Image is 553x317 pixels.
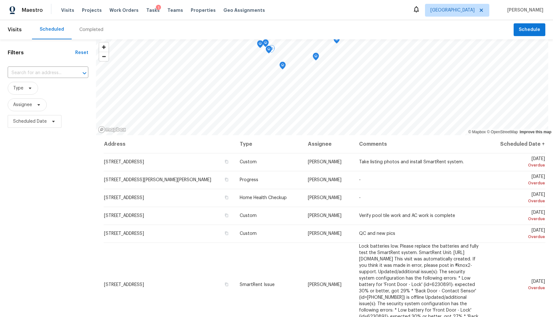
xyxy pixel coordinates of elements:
[492,234,545,240] div: Overdue
[492,228,545,240] span: [DATE]
[487,130,518,134] a: OpenStreetMap
[505,7,543,13] span: [PERSON_NAME]
[79,27,103,33] div: Completed
[8,50,75,56] h1: Filters
[240,282,275,287] span: SmartRent Issue
[104,196,144,200] span: [STREET_ADDRESS]
[492,180,545,186] div: Overdue
[146,8,160,12] span: Tasks
[13,102,32,108] span: Assignee
[40,26,64,33] div: Scheduled
[240,178,258,182] span: Progress
[104,213,144,218] span: [STREET_ADDRESS]
[240,231,257,236] span: Custom
[8,23,22,37] span: Visits
[492,162,545,168] div: Overdue
[167,7,183,13] span: Teams
[308,231,341,236] span: [PERSON_NAME]
[156,5,161,11] div: 1
[235,135,303,153] th: Type
[492,174,545,186] span: [DATE]
[224,282,229,287] button: Copy Address
[13,118,47,125] span: Scheduled Date
[99,52,108,61] button: Zoom out
[492,216,545,222] div: Overdue
[359,213,455,218] span: Verify pool tile work and AC work is complete
[240,160,257,164] span: Custom
[104,178,211,182] span: [STREET_ADDRESS][PERSON_NAME][PERSON_NAME]
[224,195,229,200] button: Copy Address
[359,160,464,164] span: Take listing photos and install SmartRent system.
[109,7,139,13] span: Work Orders
[262,39,269,49] div: Map marker
[257,40,263,50] div: Map marker
[303,135,354,153] th: Assignee
[22,7,43,13] span: Maestro
[313,53,319,63] div: Map marker
[354,135,486,153] th: Comments
[359,196,361,200] span: -
[8,68,70,78] input: Search for an address...
[240,196,287,200] span: Home Health Checkup
[224,159,229,165] button: Copy Address
[75,50,88,56] div: Reset
[308,213,341,218] span: [PERSON_NAME]
[99,43,108,52] button: Zoom in
[486,135,545,153] th: Scheduled Date ↑
[468,130,486,134] a: Mapbox
[223,7,265,13] span: Geo Assignments
[492,192,545,204] span: [DATE]
[359,178,361,182] span: -
[13,85,23,91] span: Type
[104,282,144,287] span: [STREET_ADDRESS]
[308,196,341,200] span: [PERSON_NAME]
[82,7,102,13] span: Projects
[492,285,545,291] div: Overdue
[308,178,341,182] span: [PERSON_NAME]
[191,7,216,13] span: Properties
[240,213,257,218] span: Custom
[333,36,340,46] div: Map marker
[519,26,540,34] span: Schedule
[430,7,475,13] span: [GEOGRAPHIC_DATA]
[104,160,144,164] span: [STREET_ADDRESS]
[279,62,286,72] div: Map marker
[224,213,229,218] button: Copy Address
[104,231,144,236] span: [STREET_ADDRESS]
[308,160,341,164] span: [PERSON_NAME]
[359,231,395,236] span: QC and new pics
[308,282,341,287] span: [PERSON_NAME]
[224,230,229,236] button: Copy Address
[492,210,545,222] span: [DATE]
[224,177,229,182] button: Copy Address
[98,126,126,133] a: Mapbox homepage
[268,45,275,55] div: Map marker
[492,279,545,291] span: [DATE]
[104,135,235,153] th: Address
[61,7,74,13] span: Visits
[492,198,545,204] div: Overdue
[96,39,548,135] canvas: Map
[514,23,545,36] button: Schedule
[492,157,545,168] span: [DATE]
[520,130,551,134] a: Improve this map
[266,46,272,56] div: Map marker
[80,69,89,78] button: Open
